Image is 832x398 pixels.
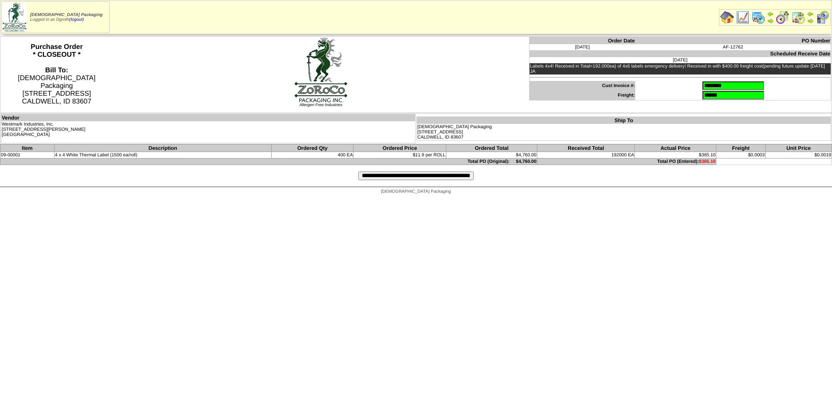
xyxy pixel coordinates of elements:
[530,50,831,57] th: Scheduled Receive Date
[354,145,446,152] th: Ordered Price
[530,44,635,50] td: [DATE]
[807,10,814,17] img: arrowleft.gif
[635,44,831,50] td: AF-12762
[54,152,271,159] td: 4 x 4 White Thermal Label (1500 ea/roll)
[0,159,537,165] td: Total PO (Original): $4,760.00
[537,145,634,152] th: Received Total
[767,17,774,24] img: arrowright.gif
[748,152,765,158] span: $0.0003
[537,159,716,165] td: Total PO (Entered):
[537,152,634,159] td: 192000 EA
[767,10,774,17] img: arrowleft.gif
[30,13,103,17] span: [DEMOGRAPHIC_DATA] Packaging
[699,152,716,158] span: $365.10
[0,152,55,159] td: 09-00001
[816,10,829,24] img: calendarcustomer.gif
[530,57,831,63] td: [DATE]
[716,145,765,152] th: Freight
[18,67,95,105] span: [DEMOGRAPHIC_DATA] Packaging [STREET_ADDRESS] CALDWELL, ID 83607
[765,145,832,152] th: Unit Price
[381,189,451,194] span: [DEMOGRAPHIC_DATA] Packaging
[635,37,831,45] th: PO Number
[1,114,416,122] th: Vendor
[30,13,103,22] span: Logged in as Dgroth
[271,152,354,159] td: 400 EA
[69,17,84,22] a: (logout)
[417,117,831,124] th: Ship To
[699,159,716,164] span: $365.10
[446,152,537,159] td: $4,760.00
[271,145,354,152] th: Ordered Qty
[294,37,348,103] img: logoBig.jpg
[530,91,635,100] td: Freight:
[0,145,55,152] th: Item
[765,152,832,159] td: $0.0019
[3,3,26,32] img: zoroco-logo-small.webp
[54,145,271,152] th: Description
[635,145,716,152] th: Actual Price
[807,17,814,24] img: arrowright.gif
[446,145,537,152] th: Ordered Total
[417,124,831,141] td: [DEMOGRAPHIC_DATA] Packaging [STREET_ADDRESS] CALDWELL, ID 83607
[530,37,635,45] th: Order Date
[776,10,790,24] img: calendarblend.gif
[720,10,734,24] img: home.gif
[299,103,342,107] span: Allergen Free Industries
[354,152,446,159] td: $11.9 per ROLL
[45,67,68,74] strong: Bill To:
[751,10,765,24] img: calendarprod.gif
[0,36,113,113] th: Purchase Order * CLOSEOUT *
[530,81,635,91] td: Cust Invoice #:
[736,10,750,24] img: line_graph.gif
[791,10,805,24] img: calendarinout.gif
[1,121,416,143] td: Westmark Industries, Inc. [STREET_ADDRESS][PERSON_NAME] [GEOGRAPHIC_DATA]
[530,63,831,74] td: Labels 4x4! Received in Total=192,000ea) of 4x6 labels emergency delivery! Received in with $400....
